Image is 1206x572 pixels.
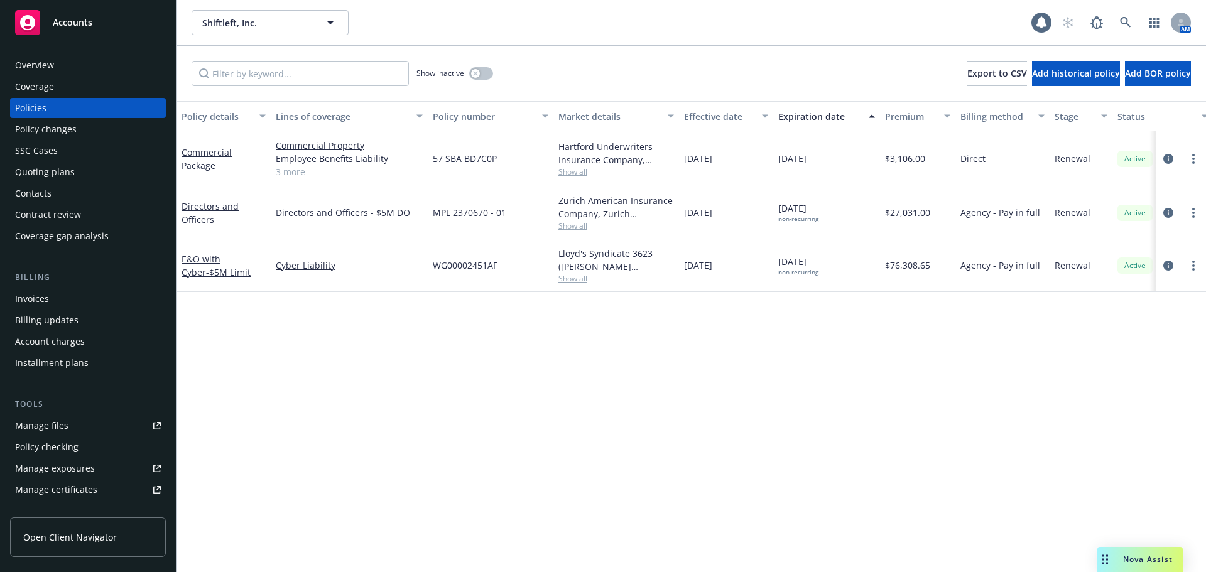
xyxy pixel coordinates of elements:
div: Overview [15,55,54,75]
a: Coverage gap analysis [10,226,166,246]
div: Premium [885,110,937,123]
span: Renewal [1055,259,1090,272]
button: Billing method [955,101,1050,131]
a: Contract review [10,205,166,225]
span: Agency - Pay in full [960,206,1040,219]
a: Installment plans [10,353,166,373]
a: Contacts [10,183,166,203]
div: Stage [1055,110,1094,123]
span: [DATE] [778,152,807,165]
div: Policy changes [15,119,77,139]
button: Export to CSV [967,61,1027,86]
span: Shiftleft, Inc. [202,16,311,30]
div: SSC Cases [15,141,58,161]
a: more [1186,205,1201,220]
button: Effective date [679,101,773,131]
span: Show all [558,220,674,231]
button: Market details [553,101,679,131]
button: Shiftleft, Inc. [192,10,349,35]
div: Billing updates [15,310,79,330]
button: Add BOR policy [1125,61,1191,86]
span: Active [1122,260,1148,271]
span: [DATE] [778,255,818,276]
button: Stage [1050,101,1112,131]
a: Manage certificates [10,480,166,500]
span: [DATE] [684,259,712,272]
div: Invoices [15,289,49,309]
div: Installment plans [15,353,89,373]
a: Policies [10,98,166,118]
span: Active [1122,153,1148,165]
a: Invoices [10,289,166,309]
a: Commercial Package [182,146,232,171]
span: $27,031.00 [885,206,930,219]
div: Billing [10,271,166,284]
a: 3 more [276,165,423,178]
div: Contract review [15,205,81,225]
a: more [1186,151,1201,166]
a: Quoting plans [10,162,166,182]
button: Policy number [428,101,553,131]
a: Manage exposures [10,458,166,478]
a: Report a Bug [1084,10,1109,35]
a: Policy changes [10,119,166,139]
span: - $5M Limit [206,266,251,278]
a: Search [1113,10,1138,35]
div: Zurich American Insurance Company, Zurich Insurance Group, CRC Group [558,194,674,220]
span: 57 SBA BD7C0P [433,152,497,165]
a: Billing updates [10,310,166,330]
a: E&O with Cyber [182,253,251,278]
span: Nova Assist [1123,554,1173,564]
div: Manage files [15,416,68,436]
div: Expiration date [778,110,861,123]
span: Export to CSV [967,67,1027,79]
input: Filter by keyword... [192,61,409,86]
a: SSC Cases [10,141,166,161]
a: Coverage [10,77,166,97]
button: Add historical policy [1032,61,1120,86]
div: Hartford Underwriters Insurance Company, Hartford Insurance Group [558,140,674,166]
span: Show all [558,166,674,177]
div: Contacts [15,183,52,203]
a: circleInformation [1161,151,1176,166]
span: Active [1122,207,1148,219]
a: Policy checking [10,437,166,457]
div: Status [1117,110,1194,123]
span: MPL 2370670 - 01 [433,206,506,219]
a: Employee Benefits Liability [276,152,423,165]
span: Show inactive [416,68,464,78]
div: Policies [15,98,46,118]
button: Policy details [177,101,271,131]
span: [DATE] [778,202,818,223]
button: Lines of coverage [271,101,428,131]
a: Cyber Liability [276,259,423,272]
div: Coverage gap analysis [15,226,109,246]
span: Renewal [1055,206,1090,219]
span: Open Client Navigator [23,531,117,544]
div: Coverage [15,77,54,97]
a: Directors and Officers [182,200,239,225]
span: Agency - Pay in full [960,259,1040,272]
span: $76,308.65 [885,259,930,272]
a: Manage claims [10,501,166,521]
span: Show all [558,273,674,284]
div: Market details [558,110,660,123]
a: more [1186,258,1201,273]
div: Drag to move [1097,547,1113,572]
a: Accounts [10,5,166,40]
span: $3,106.00 [885,152,925,165]
div: Lines of coverage [276,110,409,123]
span: Add BOR policy [1125,67,1191,79]
div: Quoting plans [15,162,75,182]
div: Policy checking [15,437,79,457]
div: Tools [10,398,166,411]
a: circleInformation [1161,205,1176,220]
a: circleInformation [1161,258,1176,273]
div: Effective date [684,110,754,123]
div: Manage exposures [15,458,95,478]
a: Switch app [1142,10,1167,35]
a: Manage files [10,416,166,436]
button: Expiration date [773,101,880,131]
span: Add historical policy [1032,67,1120,79]
span: [DATE] [684,152,712,165]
